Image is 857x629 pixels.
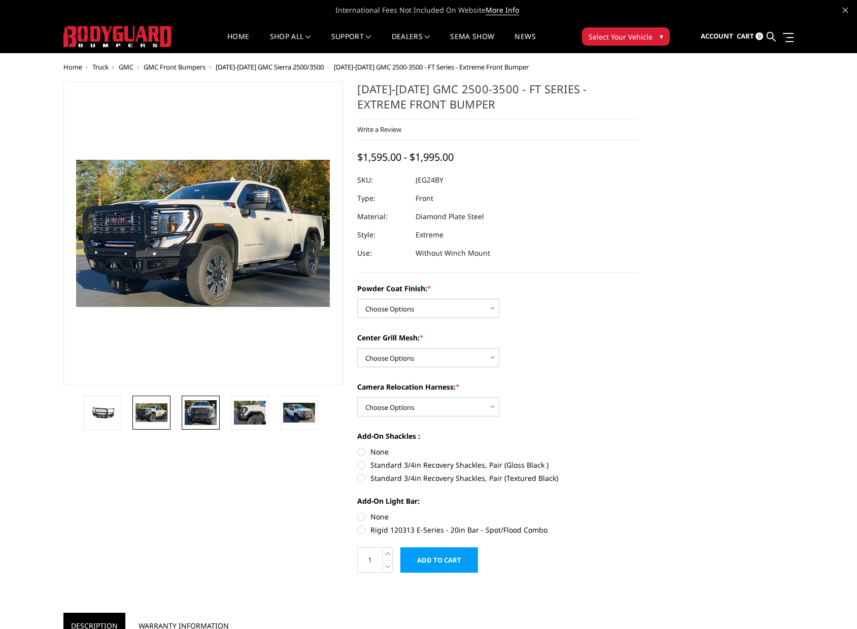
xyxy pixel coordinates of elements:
[806,580,857,629] iframe: Chat Widget
[357,381,637,392] label: Camera Relocation Harness:
[357,189,408,207] dt: Type:
[119,62,133,72] a: GMC
[357,446,637,457] label: None
[357,150,454,164] span: $1,595.00 - $1,995.00
[589,31,653,42] span: Select Your Vehicle
[334,62,529,72] span: [DATE]-[DATE] GMC 2500-3500 - FT Series - Extreme Front Bumper
[357,283,637,294] label: Powder Coat Finish:
[270,33,311,53] a: shop all
[357,525,637,535] label: Rigid 120313 E-Series - 20in Bar - Spot/Flood Combo
[357,460,637,470] label: Standard 3/4in Recovery Shackles, Pair (Gloss Black )
[416,207,484,226] dd: Diamond Plate Steel
[737,23,763,50] a: Cart 0
[582,27,670,46] button: Select Your Vehicle
[357,473,637,483] label: Standard 3/4in Recovery Shackles, Pair (Textured Black)
[357,511,637,522] label: None
[144,62,205,72] a: GMC Front Bumpers
[400,547,478,573] input: Add to Cart
[450,33,494,53] a: SEMA Show
[416,226,443,244] dd: Extreme
[416,244,490,262] dd: Without Winch Mount
[357,226,408,244] dt: Style:
[216,62,324,72] a: [DATE]-[DATE] GMC Sierra 2500/3500
[660,31,663,42] span: ▾
[357,171,408,189] dt: SKU:
[86,405,118,420] img: 2024-2025 GMC 2500-3500 - FT Series - Extreme Front Bumper
[63,81,344,386] a: 2024-2025 GMC 2500-3500 - FT Series - Extreme Front Bumper
[357,332,637,343] label: Center Grill Mesh:
[357,207,408,226] dt: Material:
[63,62,82,72] a: Home
[392,33,430,53] a: Dealers
[227,33,249,53] a: Home
[331,33,371,53] a: Support
[357,496,637,506] label: Add-On Light Bar:
[135,403,167,422] img: 2024-2025 GMC 2500-3500 - FT Series - Extreme Front Bumper
[234,401,266,424] img: 2024-2025 GMC 2500-3500 - FT Series - Extreme Front Bumper
[416,189,433,207] dd: Front
[756,32,763,40] span: 0
[63,26,173,47] img: BODYGUARD BUMPERS
[701,23,733,50] a: Account
[185,400,217,426] img: 2024-2025 GMC 2500-3500 - FT Series - Extreme Front Bumper
[515,33,535,53] a: News
[357,125,401,134] a: Write a Review
[357,431,637,441] label: Add-On Shackles :
[701,31,733,41] span: Account
[737,31,754,41] span: Cart
[283,403,315,422] img: 2024-2025 GMC 2500-3500 - FT Series - Extreme Front Bumper
[92,62,109,72] a: Truck
[486,5,519,15] a: More Info
[357,244,408,262] dt: Use:
[357,81,637,119] h1: [DATE]-[DATE] GMC 2500-3500 - FT Series - Extreme Front Bumper
[416,171,443,189] dd: JEG24BY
